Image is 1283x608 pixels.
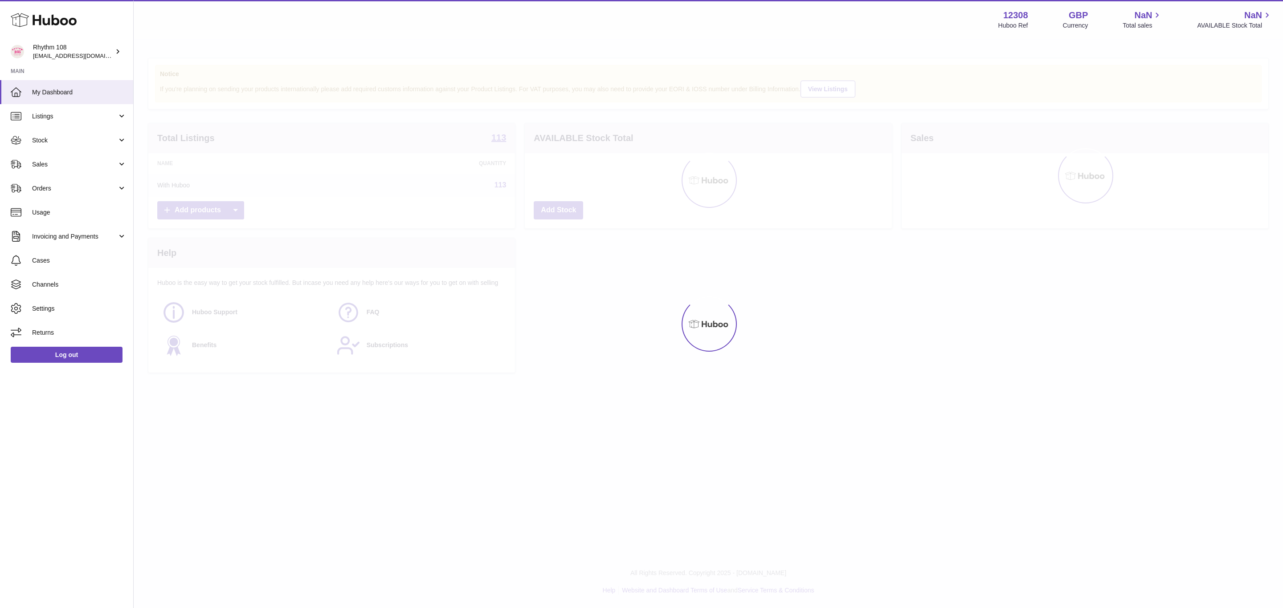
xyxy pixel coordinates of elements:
span: Sales [32,160,117,169]
img: orders@rhythm108.com [11,45,24,58]
span: Stock [32,136,117,145]
span: NaN [1134,9,1152,21]
span: AVAILABLE Stock Total [1197,21,1272,30]
a: NaN Total sales [1123,9,1162,30]
div: Rhythm 108 [33,43,113,60]
span: Orders [32,184,117,193]
div: Huboo Ref [998,21,1028,30]
span: Total sales [1123,21,1162,30]
span: Invoicing and Payments [32,232,117,241]
span: Cases [32,256,127,265]
span: Channels [32,280,127,289]
a: NaN AVAILABLE Stock Total [1197,9,1272,30]
div: Currency [1063,21,1088,30]
span: [EMAIL_ADDRESS][DOMAIN_NAME] [33,52,131,59]
span: Listings [32,112,117,121]
span: Settings [32,304,127,313]
strong: 12308 [1003,9,1028,21]
span: NaN [1244,9,1262,21]
span: Usage [32,208,127,217]
span: Returns [32,328,127,337]
strong: GBP [1069,9,1088,21]
a: Log out [11,347,123,363]
span: My Dashboard [32,88,127,97]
